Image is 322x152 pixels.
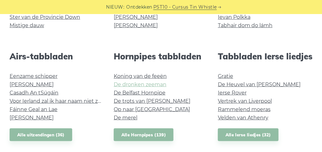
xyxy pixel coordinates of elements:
span: NIEUW: [106,4,124,11]
a: Alle Ierse liedjes (32) [218,128,279,141]
a: Fáinne Geal an Lae [10,106,57,112]
a: Vertrek van Liverpool [218,98,272,104]
a: Voor Ierland zal ik haar naam niet zeggen [10,98,115,104]
font: PST10 - Cursus Tin Whistle [153,4,217,10]
a: Op naar [GEOGRAPHIC_DATA] [114,106,190,112]
a: Rammelend moeras [218,106,271,112]
a: [PERSON_NAME] [114,14,158,20]
a: Ster van de Provincie Down [10,14,80,20]
a: Casadh An tSúgáin [10,90,58,96]
h2: Hornpipes tabbladen [114,51,208,61]
a: [PERSON_NAME] [10,115,54,121]
a: Gratie [218,73,233,79]
a: Alle uitzendingen (36) [10,128,72,141]
a: De Heuvel van [PERSON_NAME] [218,81,301,87]
a: PST10 - Cursus Tin Whistle [153,4,217,11]
a: Ierse Rover [218,90,247,96]
span: Ontdekken [126,4,152,11]
a: [PERSON_NAME] [10,81,54,87]
a: De Belfast Hornpipe [114,90,165,96]
a: [PERSON_NAME] [114,22,158,28]
a: De merel [114,115,137,121]
a: Ievan Polkka [218,14,250,20]
a: Eenzame schipper [10,73,57,79]
a: Tabhair dom do lámh [218,22,272,28]
a: De trots van [PERSON_NAME] [114,98,190,104]
a: Alle Hornpipes (139) [114,128,173,141]
a: Koning van de feeën [114,73,167,79]
a: De dronken zeeman [114,81,166,87]
h2: Airs-tabbladen [10,51,104,61]
a: Velden van Athenry [218,115,268,121]
a: Mistige dauw [10,22,44,28]
h2: Tabbladen Ierse liedjes [218,51,312,61]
